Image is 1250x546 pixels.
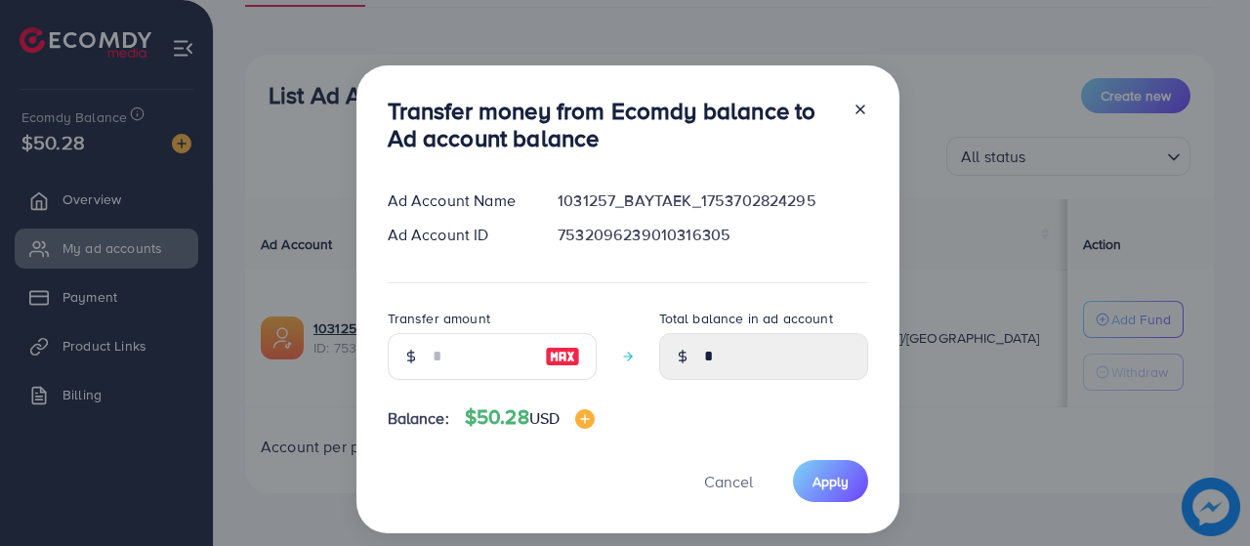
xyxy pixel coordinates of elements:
span: Balance: [388,407,449,430]
h3: Transfer money from Ecomdy balance to Ad account balance [388,97,837,153]
div: Ad Account ID [372,224,543,246]
button: Apply [793,460,868,502]
img: image [545,345,580,368]
div: 7532096239010316305 [542,224,883,246]
span: Apply [812,472,849,491]
span: USD [529,407,560,429]
span: Cancel [704,471,753,492]
label: Transfer amount [388,309,490,328]
img: image [575,409,595,429]
label: Total balance in ad account [659,309,833,328]
h4: $50.28 [465,405,595,430]
div: Ad Account Name [372,189,543,212]
button: Cancel [680,460,777,502]
div: 1031257_BAYTAEK_1753702824295 [542,189,883,212]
